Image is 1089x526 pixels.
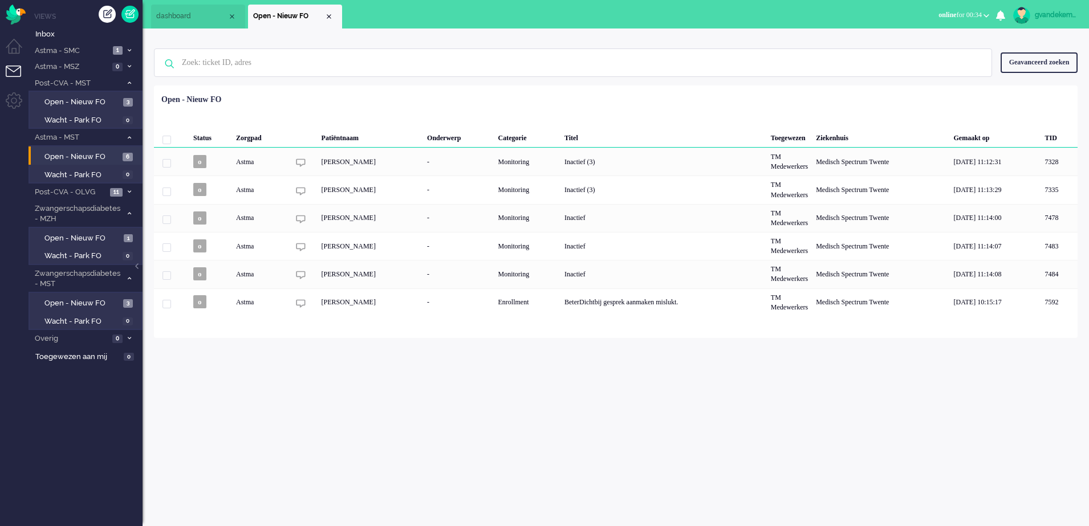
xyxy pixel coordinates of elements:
span: 3 [123,98,133,107]
div: [DATE] 11:12:31 [950,148,1041,176]
span: Astma - MSZ [33,62,109,72]
span: o [193,183,206,196]
span: Open - Nieuw FO [44,298,120,309]
div: Ziekenhuis [812,125,949,148]
div: Medisch Spectrum Twente [812,176,949,203]
div: - [423,176,494,203]
div: BeterDichtbij gesprek aanmaken mislukt. [560,288,767,316]
a: Wacht - Park FO 0 [33,168,141,181]
div: TM Medewerkers [767,176,812,203]
div: 7484 [154,260,1078,288]
img: ic_chat_grey.svg [296,186,306,196]
span: for 00:34 [938,11,982,19]
div: Patiëntnaam [318,125,424,148]
span: o [193,267,206,280]
a: Wacht - Park FO 0 [33,315,141,327]
img: ic_chat_grey.svg [296,214,306,224]
div: gvandekempe [1035,9,1078,21]
span: Open - Nieuw FO [253,11,324,21]
div: Categorie [494,125,560,148]
div: 7335 [154,176,1078,203]
div: Enrollment [494,288,560,316]
div: Open - Nieuw FO [161,94,221,105]
div: Inactief (3) [560,176,767,203]
input: Zoek: ticket ID, adres [173,49,976,76]
div: Astma [232,148,289,176]
span: 1 [124,234,133,243]
div: Monitoring [494,148,560,176]
div: TID [1041,125,1078,148]
div: - [423,232,494,260]
div: Astma [232,232,289,260]
div: Monitoring [494,204,560,232]
a: Quick Ticket [121,6,139,23]
div: - [423,204,494,232]
div: Gemaakt op [950,125,1041,148]
span: o [193,295,206,308]
span: Open - Nieuw FO [44,152,120,162]
span: Toegewezen aan mij [35,352,120,362]
span: online [938,11,956,19]
div: Medisch Spectrum Twente [812,204,949,232]
img: flow_omnibird.svg [6,5,26,25]
span: 6 [123,153,133,161]
div: Monitoring [494,260,560,288]
a: Open - Nieuw FO 1 [33,231,141,244]
img: avatar [1013,7,1030,24]
div: [PERSON_NAME] [318,176,424,203]
div: [PERSON_NAME] [318,148,424,176]
div: TM Medewerkers [767,204,812,232]
a: gvandekempe [1011,7,1078,24]
span: Post-CVA - MST [33,78,121,89]
div: TM Medewerkers [767,260,812,288]
span: Open - Nieuw FO [44,97,120,108]
span: 3 [123,299,133,308]
div: [DATE] 11:14:07 [950,232,1041,260]
span: 1 [113,46,123,55]
div: 7484 [1041,260,1078,288]
div: [PERSON_NAME] [318,288,424,316]
span: Open - Nieuw FO [44,233,121,244]
div: [PERSON_NAME] [318,204,424,232]
div: Astma [232,288,289,316]
div: Toegewezen [767,125,812,148]
span: Astma - MST [33,132,121,143]
span: Inbox [35,29,143,40]
img: ic_chat_grey.svg [296,299,306,308]
div: Close tab [324,12,334,21]
span: 11 [110,188,123,197]
div: [DATE] 11:14:00 [950,204,1041,232]
div: [PERSON_NAME] [318,260,424,288]
div: 7592 [1041,288,1078,316]
a: Open - Nieuw FO 3 [33,296,141,309]
div: 7483 [154,232,1078,260]
span: Post-CVA - OLVG [33,187,107,198]
div: Monitoring [494,176,560,203]
span: Astma - SMC [33,46,109,56]
span: 0 [123,252,133,260]
a: Wacht - Park FO 0 [33,113,141,126]
span: 0 [123,317,133,326]
div: [DATE] 11:14:08 [950,260,1041,288]
div: [DATE] 10:15:17 [950,288,1041,316]
span: Overig [33,333,109,344]
div: TM Medewerkers [767,288,812,316]
div: Medisch Spectrum Twente [812,288,949,316]
li: Admin menu [6,92,31,118]
span: Wacht - Park FO [44,115,120,126]
div: Medisch Spectrum Twente [812,148,949,176]
div: 7478 [1041,204,1078,232]
a: Omnidesk [6,7,26,16]
span: o [193,239,206,252]
div: Astma [232,260,289,288]
span: 0 [123,116,133,125]
span: Zwangerschapsdiabetes - MZH [33,203,121,225]
li: onlinefor 00:34 [932,3,996,28]
span: 0 [112,335,123,343]
img: ic_chat_grey.svg [296,270,306,280]
div: Medisch Spectrum Twente [812,260,949,288]
div: Zorgpad [232,125,289,148]
span: o [193,155,206,168]
div: Inactief [560,204,767,232]
div: Geavanceerd zoeken [1001,52,1078,72]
